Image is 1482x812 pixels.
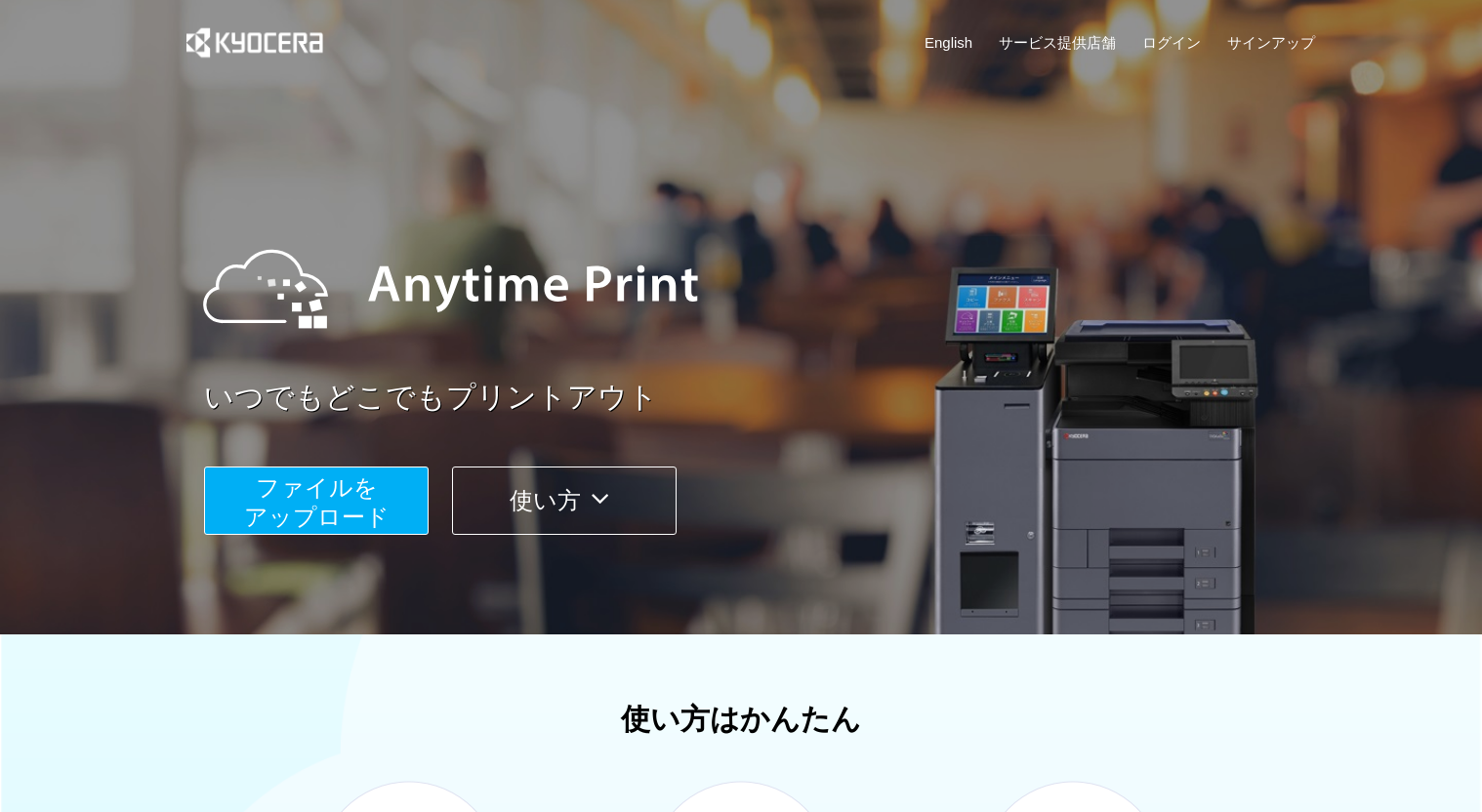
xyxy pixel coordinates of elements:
[1227,32,1315,53] a: サインアップ
[204,467,429,535] button: ファイルを​​アップロード
[244,474,390,530] span: ファイルを ​​アップロード
[1142,32,1201,53] a: ログイン
[204,377,1327,419] a: いつでもどこでもプリントアウト
[999,32,1116,53] a: サービス提供店舗
[452,467,677,535] button: 使い方
[925,32,972,53] a: English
